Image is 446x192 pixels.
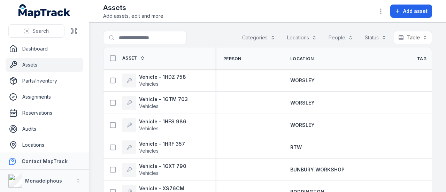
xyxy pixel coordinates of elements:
[290,166,345,173] a: BUNBURY WORKSHOP
[122,74,186,87] a: Vehicle - 1HDZ 758Vehicles
[139,140,185,147] strong: Vehicle - 1HRF 357
[32,28,49,34] span: Search
[122,96,188,110] a: Vehicle - 1GTM 703Vehicles
[390,5,432,18] button: Add asset
[290,56,314,62] span: Location
[122,118,186,132] a: Vehicle - 1HFS 986Vehicles
[139,103,159,109] span: Vehicles
[290,144,302,151] a: RTW
[139,96,188,103] strong: Vehicle - 1GTM 703
[6,90,83,104] a: Assignments
[6,58,83,72] a: Assets
[139,148,159,154] span: Vehicles
[290,144,302,150] span: RTW
[22,158,68,164] strong: Contact MapTrack
[290,99,315,106] a: WORSLEY
[290,167,345,172] span: BUNBURY WORKSHOP
[122,55,137,61] span: Asset
[290,77,315,83] span: WORSLEY
[394,31,432,44] button: Table
[290,122,315,128] span: WORSLEY
[290,77,315,84] a: WORSLEY
[103,13,164,20] span: Add assets, edit and more.
[139,125,159,131] span: Vehicles
[103,3,164,13] h2: Assets
[290,122,315,129] a: WORSLEY
[139,81,159,87] span: Vehicles
[290,100,315,106] span: WORSLEY
[8,24,64,38] button: Search
[6,74,83,88] a: Parts/Inventory
[6,42,83,56] a: Dashboard
[403,8,428,15] span: Add asset
[139,170,159,176] span: Vehicles
[139,163,186,170] strong: Vehicle - 1GXT 790
[6,138,83,152] a: Locations
[18,4,71,18] a: MapTrack
[223,56,241,62] span: Person
[6,106,83,120] a: Reservations
[139,74,186,80] strong: Vehicle - 1HDZ 758
[122,163,186,177] a: Vehicle - 1GXT 790Vehicles
[139,185,184,192] strong: Vehicle - XS76CM
[139,118,186,125] strong: Vehicle - 1HFS 986
[25,178,62,184] strong: Monadelphous
[122,55,145,61] a: Asset
[360,31,391,44] button: Status
[122,140,185,154] a: Vehicle - 1HRF 357Vehicles
[6,122,83,136] a: Audits
[324,31,357,44] button: People
[417,56,426,62] span: Tag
